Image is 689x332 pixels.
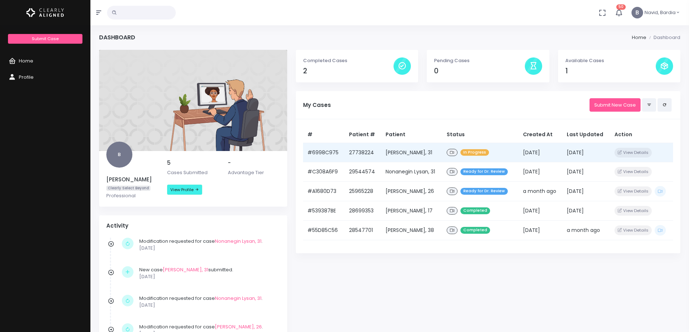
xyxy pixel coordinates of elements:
[460,188,508,195] span: Ready for Dr. Review
[106,186,150,191] span: Clearly Select Beyond
[345,162,381,182] td: 29544574
[632,34,646,41] li: Home
[139,238,276,252] div: Modification requested for case .
[303,181,345,201] td: #A1680D73
[562,143,610,162] td: [DATE]
[434,57,524,64] p: Pending Cases
[303,102,590,108] h5: My Cases
[610,126,673,143] th: Action
[381,201,442,221] td: [PERSON_NAME], 17
[163,266,208,273] a: [PERSON_NAME], 31
[562,201,610,221] td: [DATE]
[99,34,135,41] h4: Dashboard
[631,7,643,18] span: B
[646,34,680,41] li: Dashboard
[345,126,381,143] th: Patient #
[303,220,345,240] td: #55D85C56
[519,143,563,162] td: [DATE]
[345,143,381,162] td: 27738224
[460,227,490,234] span: Completed
[614,186,652,196] button: View Details
[381,162,442,182] td: Nonanegin Lysan, 31
[303,57,394,64] p: Completed Cases
[381,126,442,143] th: Patient
[434,67,524,75] h4: 0
[565,57,656,64] p: Available Cases
[519,181,563,201] td: a month ago
[614,225,652,235] button: View Details
[345,220,381,240] td: 28547701
[519,201,563,221] td: [DATE]
[614,167,652,177] button: View Details
[303,143,345,162] td: #6998C975
[519,126,563,143] th: Created At
[645,9,676,16] span: Navid, Bardia
[562,126,610,143] th: Last Updated
[519,162,563,182] td: [DATE]
[139,302,276,309] p: [DATE]
[167,169,219,176] p: Cases Submitted
[616,4,626,10] span: 50
[565,67,656,75] h4: 1
[26,5,64,20] img: Logo Horizontal
[562,162,610,182] td: [DATE]
[32,36,59,42] span: Submit Case
[303,67,394,75] h4: 2
[460,149,489,156] span: In Progress
[614,206,652,216] button: View Details
[139,266,276,280] div: New case submitted.
[19,74,34,81] span: Profile
[106,192,158,199] p: Professional
[590,98,641,112] a: Submit New Case
[19,57,33,64] span: Home
[381,220,442,240] td: [PERSON_NAME], 38
[106,176,158,183] h5: [PERSON_NAME]
[562,181,610,201] td: [DATE]
[167,160,219,166] h5: 5
[614,148,652,158] button: View Details
[519,220,563,240] td: [DATE]
[215,238,261,245] a: Nonanegin Lysan, 31
[139,245,276,252] p: [DATE]
[139,295,276,309] div: Modification requested for case .
[442,126,519,143] th: Status
[228,169,280,176] p: Advantage Tier
[381,143,442,162] td: [PERSON_NAME], 31
[460,207,490,214] span: Completed
[303,162,345,182] td: #C308A6F9
[8,34,82,44] a: Submit Case
[303,201,345,221] td: #539387BE
[345,201,381,221] td: 28699353
[460,168,508,175] span: Ready for Dr. Review
[106,223,280,229] h4: Activity
[215,295,261,302] a: Nonanegin Lysan, 31
[139,273,276,280] p: [DATE]
[228,160,280,166] h5: -
[106,142,132,168] span: B
[167,185,202,195] a: View Profile
[215,323,262,330] a: [PERSON_NAME], 26
[303,126,345,143] th: #
[562,220,610,240] td: a month ago
[345,181,381,201] td: 25965228
[381,181,442,201] td: [PERSON_NAME], 26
